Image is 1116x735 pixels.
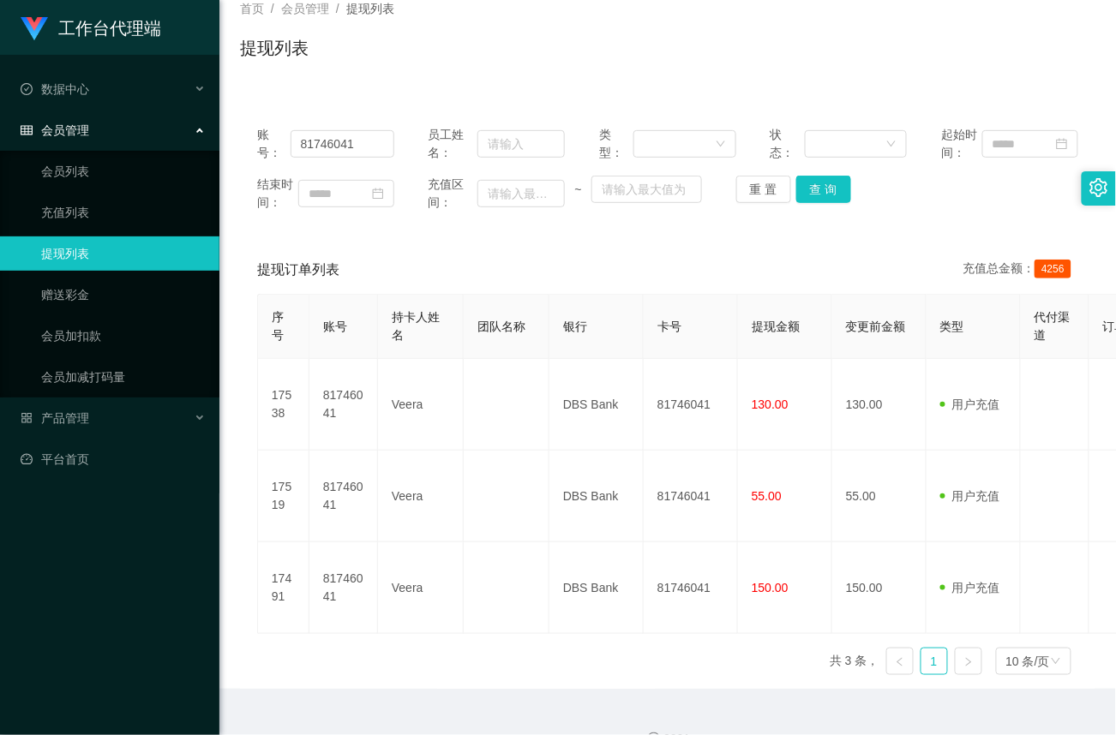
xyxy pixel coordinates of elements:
[832,542,927,634] td: 150.00
[565,181,591,199] span: ~
[21,442,206,476] a: 图标: dashboard平台首页
[240,2,264,15] span: 首页
[1006,648,1050,674] div: 10 条/页
[940,581,1000,595] span: 用户充值
[549,451,644,542] td: DBS Bank
[240,35,309,61] h1: 提现列表
[716,139,726,151] i: 图标: down
[940,320,964,333] span: 类型
[272,310,284,342] span: 序号
[41,195,206,230] a: 充值列表
[886,648,914,675] li: 上一页
[886,139,897,151] i: 图标: down
[1051,656,1061,668] i: 图标: down
[752,320,800,333] span: 提现金额
[257,176,298,212] span: 结束时间：
[323,320,347,333] span: 账号
[257,126,291,162] span: 账号：
[21,123,89,137] span: 会员管理
[41,360,206,394] a: 会员加减打码量
[21,21,161,34] a: 工作台代理端
[429,126,478,162] span: 员工姓名：
[336,2,339,15] span: /
[895,657,905,667] i: 图标: left
[940,397,1000,411] span: 用户充值
[832,451,927,542] td: 55.00
[257,260,339,280] span: 提现订单列表
[771,126,805,162] span: 状态：
[41,154,206,188] a: 会员列表
[378,451,464,542] td: Veera
[21,82,89,96] span: 数据中心
[429,176,478,212] span: 充值区间：
[21,412,33,424] i: 图标: appstore-o
[258,451,309,542] td: 17519
[41,236,206,271] a: 提现列表
[271,2,274,15] span: /
[21,83,33,95] i: 图标: check-circle-o
[41,278,206,312] a: 赠送彩金
[21,411,89,425] span: 产品管理
[41,319,206,353] a: 会员加扣款
[846,320,906,333] span: 变更前金额
[736,176,791,203] button: 重 置
[644,359,738,451] td: 81746041
[477,320,525,333] span: 团队名称
[378,542,464,634] td: Veera
[21,17,48,41] img: logo.9652507e.png
[941,126,982,162] span: 起始时间：
[599,126,633,162] span: 类型：
[963,260,1078,280] div: 充值总金额：
[832,359,927,451] td: 130.00
[258,542,309,634] td: 17491
[58,1,161,56] h1: 工作台代理端
[921,648,947,674] a: 1
[378,359,464,451] td: Veera
[309,542,378,634] td: 81746041
[752,489,782,503] span: 55.00
[549,542,644,634] td: DBS Bank
[21,124,33,136] i: 图标: table
[921,648,948,675] li: 1
[392,310,440,342] span: 持卡人姓名
[752,581,789,595] span: 150.00
[1035,310,1071,342] span: 代付渠道
[309,359,378,451] td: 81746041
[309,451,378,542] td: 81746041
[477,130,565,158] input: 请输入
[940,489,1000,503] span: 用户充值
[549,359,644,451] td: DBS Bank
[752,397,789,411] span: 130.00
[591,176,702,203] input: 请输入最大值为
[830,648,879,675] li: 共 3 条，
[796,176,851,203] button: 查 询
[477,180,565,207] input: 请输入最小值为
[1056,138,1068,150] i: 图标: calendar
[963,657,974,667] i: 图标: right
[955,648,982,675] li: 下一页
[563,320,587,333] span: 银行
[644,451,738,542] td: 81746041
[644,542,738,634] td: 81746041
[291,130,394,158] input: 请输入
[657,320,681,333] span: 卡号
[346,2,394,15] span: 提现列表
[1089,178,1108,197] i: 图标: setting
[281,2,329,15] span: 会员管理
[258,359,309,451] td: 17538
[372,188,384,200] i: 图标: calendar
[1035,260,1071,278] span: 4256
